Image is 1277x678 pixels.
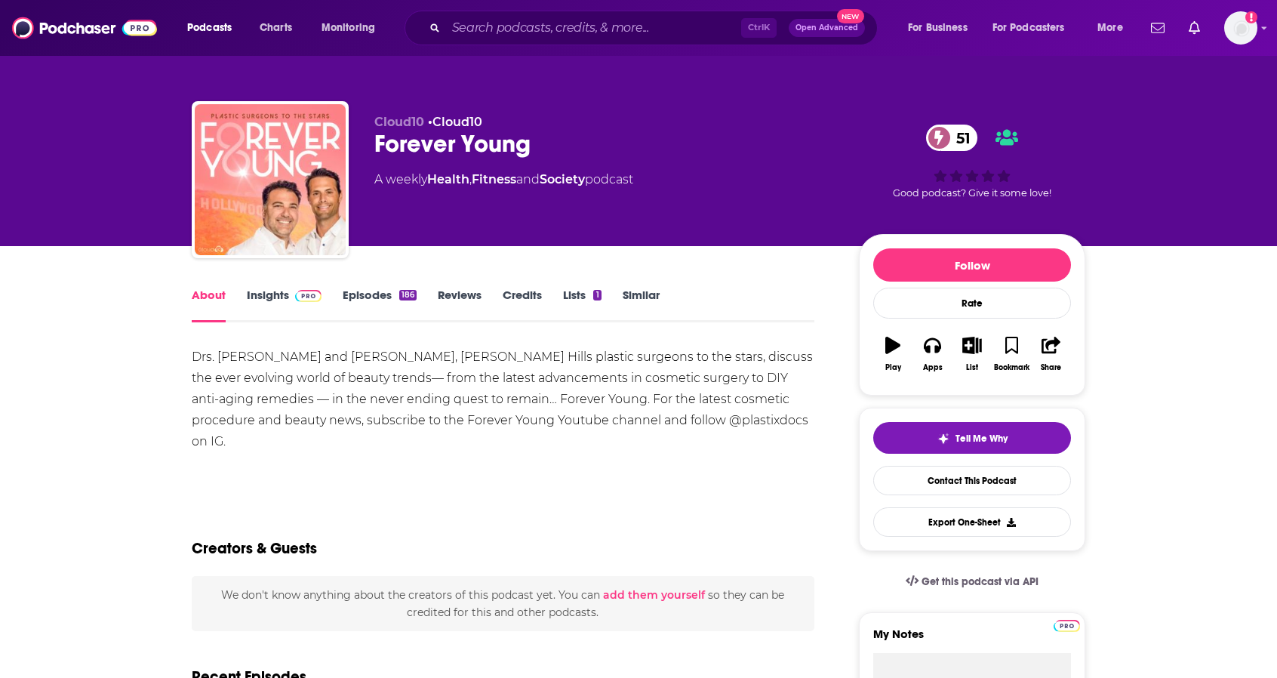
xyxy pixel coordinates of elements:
[1245,11,1257,23] svg: Add a profile image
[472,172,516,186] a: Fitness
[343,288,417,322] a: Episodes186
[195,104,346,255] img: Forever Young
[873,288,1071,319] div: Rate
[374,171,633,189] div: A weekly podcast
[837,9,864,23] span: New
[908,17,968,39] span: For Business
[192,288,226,322] a: About
[1097,17,1123,39] span: More
[563,288,601,322] a: Lists1
[923,363,943,372] div: Apps
[955,433,1008,445] span: Tell Me Why
[873,627,1071,653] label: My Notes
[427,172,469,186] a: Health
[992,327,1031,381] button: Bookmark
[966,363,978,372] div: List
[399,290,417,300] div: 186
[897,16,986,40] button: open menu
[741,18,777,38] span: Ctrl K
[432,115,482,129] a: Cloud10
[260,17,292,39] span: Charts
[1183,15,1206,41] a: Show notifications dropdown
[922,575,1039,588] span: Get this podcast via API
[12,14,157,42] img: Podchaser - Follow, Share and Rate Podcasts
[941,125,978,151] span: 51
[221,588,784,618] span: We don't know anything about the creators of this podcast yet . You can so they can be credited f...
[1054,620,1080,632] img: Podchaser Pro
[187,17,232,39] span: Podcasts
[593,290,601,300] div: 1
[603,589,705,601] button: add them yourself
[469,172,472,186] span: ,
[1224,11,1257,45] img: User Profile
[1224,11,1257,45] button: Show profile menu
[937,433,949,445] img: tell me why sparkle
[250,16,301,40] a: Charts
[789,19,865,37] button: Open AdvancedNew
[311,16,395,40] button: open menu
[247,288,322,322] a: InsightsPodchaser Pro
[994,363,1029,372] div: Bookmark
[873,327,912,381] button: Play
[926,125,978,151] a: 51
[428,115,482,129] span: •
[623,288,660,322] a: Similar
[873,422,1071,454] button: tell me why sparkleTell Me Why
[873,507,1071,537] button: Export One-Sheet
[419,11,892,45] div: Search podcasts, credits, & more...
[503,288,542,322] a: Credits
[1041,363,1061,372] div: Share
[1224,11,1257,45] span: Logged in as megcassidy
[912,327,952,381] button: Apps
[873,248,1071,282] button: Follow
[859,115,1085,208] div: 51Good podcast? Give it some love!
[192,539,317,558] h2: Creators & Guests
[992,17,1065,39] span: For Podcasters
[873,466,1071,495] a: Contact This Podcast
[177,16,251,40] button: open menu
[516,172,540,186] span: and
[1145,15,1171,41] a: Show notifications dropdown
[1087,16,1142,40] button: open menu
[795,24,858,32] span: Open Advanced
[1054,618,1080,632] a: Pro website
[894,563,1051,600] a: Get this podcast via API
[374,115,424,129] span: Cloud10
[952,327,992,381] button: List
[446,16,741,40] input: Search podcasts, credits, & more...
[322,17,375,39] span: Monitoring
[983,16,1087,40] button: open menu
[885,363,901,372] div: Play
[295,290,322,302] img: Podchaser Pro
[540,172,585,186] a: Society
[192,347,814,452] div: Drs. [PERSON_NAME] and [PERSON_NAME], [PERSON_NAME] Hills plastic surgeons to the stars, discuss ...
[1032,327,1071,381] button: Share
[438,288,482,322] a: Reviews
[893,187,1051,199] span: Good podcast? Give it some love!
